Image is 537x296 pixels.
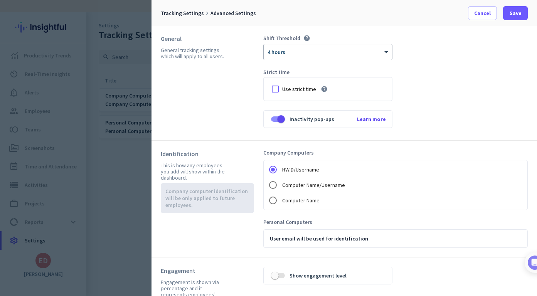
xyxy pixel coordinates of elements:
span: Advanced Settings [210,10,256,17]
label: Strict time [263,69,392,75]
div: General tracking settings which will apply to all users. [161,47,225,59]
p: Company computer identification will be only applied to future employees. [165,188,249,209]
span: Use strict time [282,85,316,93]
i: keyboard_arrow_right [204,10,210,17]
span: Tracking Settings [161,10,204,17]
span: Computer Name/Username [282,182,345,188]
div: Identification [161,150,225,158]
i: help [321,86,328,92]
label: Personal Computers [263,219,528,225]
div: General [161,35,225,42]
a: Learn more [357,116,389,122]
i: help [303,35,310,42]
button: Cancel [468,6,497,20]
mat-radio-group: Select an option [265,162,345,208]
span: HWID/Username [282,166,319,173]
div: This is how any employees you add will show within the dashboard. [161,162,225,181]
span: Save [510,9,522,17]
span: Computer Name [282,197,320,204]
div: Engagement [161,267,225,274]
label: Inactivity pop-ups [285,115,334,123]
label: Company Computers [263,150,528,155]
div: Shift Threshold [263,35,300,41]
span: Cancel [474,9,491,17]
span: Learn more [357,116,386,123]
span: User email will be used for identification [270,235,368,242]
label: Show engagement level [285,272,347,279]
button: Save [503,6,528,20]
